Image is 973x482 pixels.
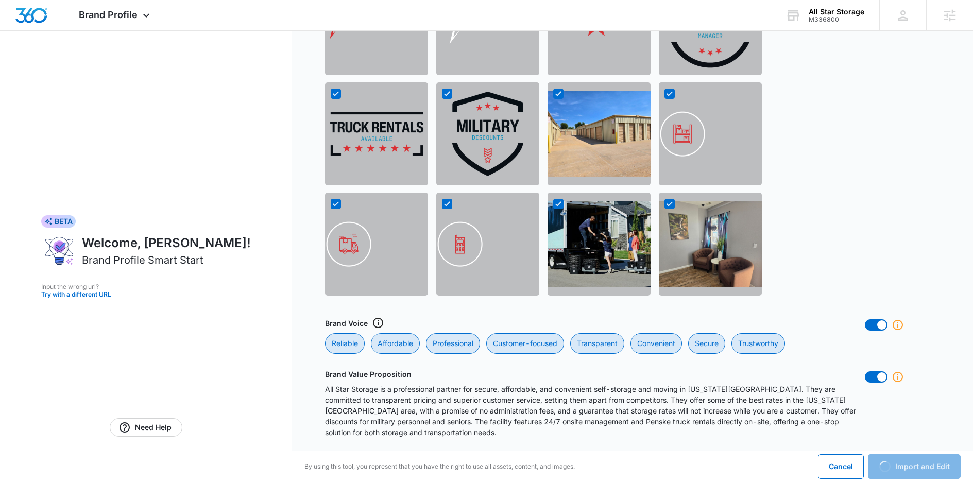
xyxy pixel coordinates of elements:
h1: Welcome, [PERSON_NAME]! [82,234,251,252]
div: v 4.0.25 [29,16,50,25]
img: https://static.mywebsites360.com/b2043bde1b95433996f09ac9f24a4e68/i/fc6ae5fb17764aa2bfa5430b55d8f... [659,110,706,158]
div: Convenient [630,333,682,354]
div: Professional [426,333,480,354]
div: Reliable [325,333,365,354]
p: Input the wrong url? [41,282,251,291]
div: Secure [688,333,725,354]
div: BETA [41,215,76,228]
div: Affordable [371,333,420,354]
a: Need Help [110,418,182,437]
img: https://static.mywebsites360.com/b2043bde1b95433996f09ac9f24a4e68/i/a86a832d32d943cb9076d67f40b18... [325,82,428,185]
div: Trustworthy [731,333,785,354]
div: account name [809,8,864,16]
button: Try with a different URL [41,291,251,298]
img: tab_domain_overview_orange.svg [28,60,36,68]
p: By using this tool, you represent that you have the right to use all assets, content, and images. [304,462,575,471]
img: https://static.mywebsites360.com/b2043bde1b95433996f09ac9f24a4e68/i/e6a582e7940a4cf6a9684aa990470... [659,201,762,287]
img: tab_keywords_by_traffic_grey.svg [103,60,111,68]
span: Brand Profile [79,9,138,20]
p: Brand Voice [325,318,368,329]
button: Cancel [818,454,864,479]
div: Domain Overview [39,61,92,67]
div: Transparent [570,333,624,354]
img: https://static.mywebsites360.com/b2043bde1b95433996f09ac9f24a4e68/i/d63b683d163b4e53b901e4b9d3b31... [436,220,484,268]
img: https://static.mywebsites360.com/b2043bde1b95433996f09ac9f24a4e68/i/aba215533fc34ee4ae6bf40002ed0... [325,220,372,268]
div: Customer-focused [486,333,564,354]
h2: Brand Profile Smart Start [82,252,203,268]
img: https://static.mywebsites360.com/b2043bde1b95433996f09ac9f24a4e68/i/e8c53aa312904a39a3064de7492eb... [548,201,651,287]
div: Domain: [DOMAIN_NAME] [27,27,113,35]
img: logo_orange.svg [16,16,25,25]
img: https://static.mywebsites360.com/b2043bde1b95433996f09ac9f24a4e68/i/c666f5ba4ae94589b61b9410a0ecb... [436,82,539,185]
div: account id [809,16,864,23]
img: website_grey.svg [16,27,25,35]
img: ai-brand-profile [41,234,78,268]
p: All Star Storage is a professional partner for secure, affordable, and convenient self-storage an... [325,384,865,438]
p: Brand Value Proposition [325,369,412,380]
div: Keywords by Traffic [114,61,174,67]
img: https://static.mywebsites360.com/b2043bde1b95433996f09ac9f24a4e68/i/e1cbf6cf7c6148d19a024321ecbd7... [548,91,651,177]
